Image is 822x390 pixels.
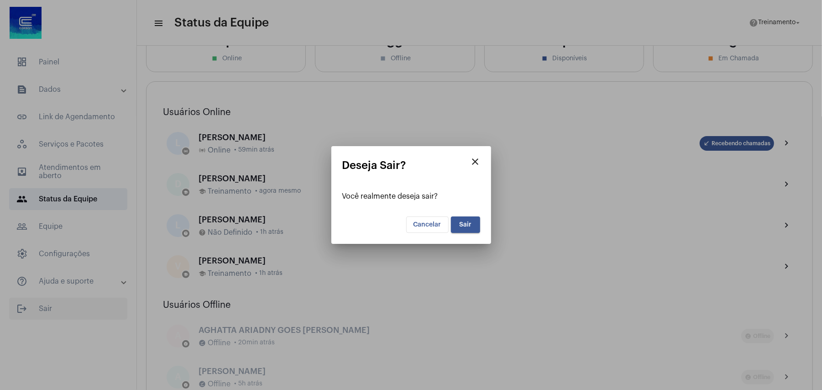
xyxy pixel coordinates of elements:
[470,156,481,167] mat-icon: close
[342,192,480,200] div: Você realmente deseja sair?
[406,216,449,233] button: Cancelar
[451,216,480,233] button: Sair
[459,221,471,228] span: Sair
[414,221,441,228] span: Cancelar
[342,159,480,171] mat-card-title: Deseja Sair?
